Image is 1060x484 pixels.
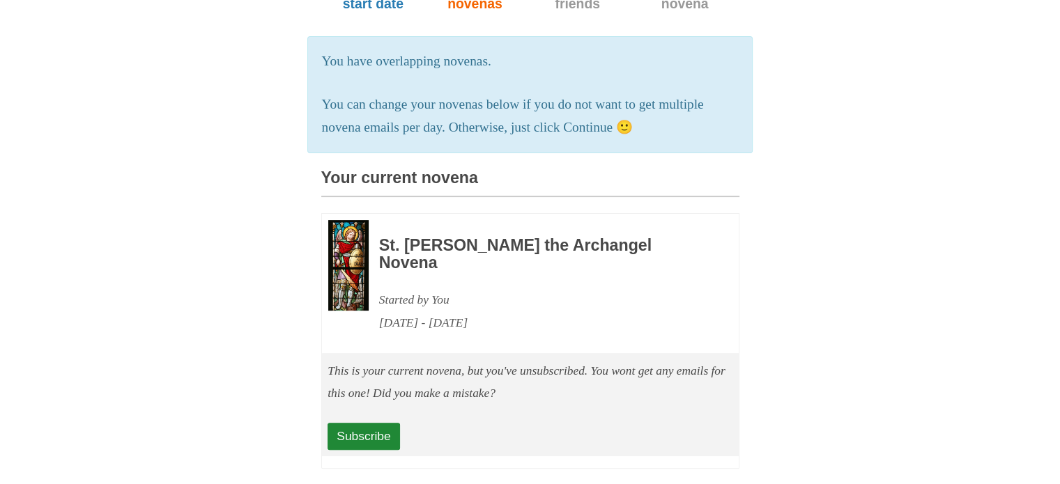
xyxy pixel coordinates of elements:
[379,288,701,311] div: Started by You
[322,93,739,139] p: You can change your novenas below if you do not want to get multiple novena emails per day. Other...
[322,50,739,73] p: You have overlapping novenas.
[328,364,725,400] em: This is your current novena, but you've unsubscribed. You wont get any emails for this one! Did y...
[379,311,701,334] div: [DATE] - [DATE]
[379,237,701,272] h3: St. [PERSON_NAME] the Archangel Novena
[328,423,399,449] a: Subscribe
[321,169,739,196] h3: Your current novena
[328,220,369,311] img: Novena image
